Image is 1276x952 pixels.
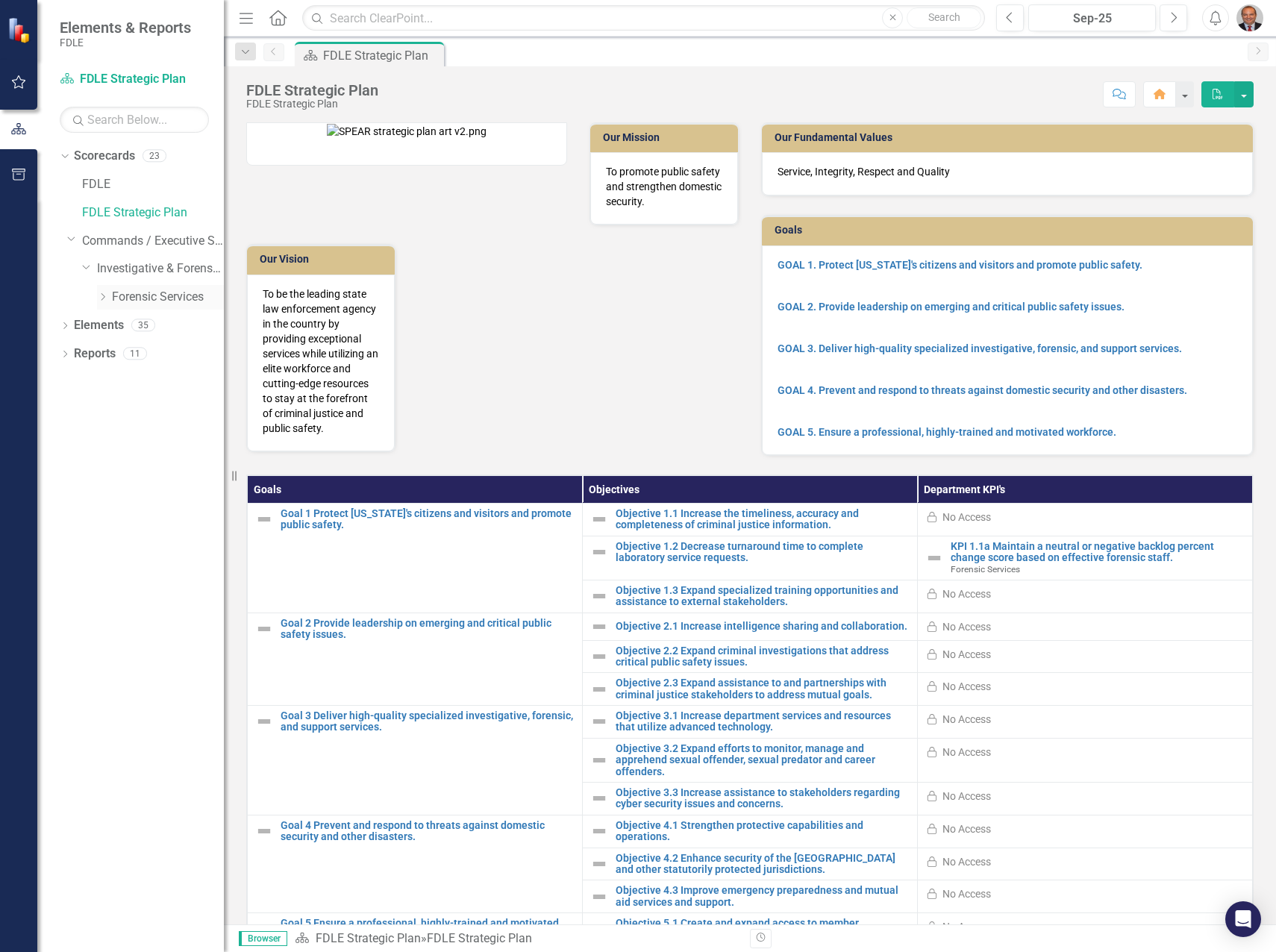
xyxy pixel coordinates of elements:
[255,921,273,939] img: Not Defined
[775,225,1245,236] h3: Goals
[246,98,378,110] div: FDLE Strategic Plan
[255,510,273,528] img: Not Defined
[942,886,991,901] div: No Access
[1028,4,1156,31] button: Sep-25
[616,820,910,843] a: Objective 4.1 Strengthen protective capabilities and operations.
[263,286,379,436] p: To be the leading state law enforcement agency in the country by providing exceptional services w...
[590,510,608,528] img: Not Defined
[74,317,124,334] a: Elements
[942,821,991,836] div: No Access
[778,384,1187,396] a: GOAL 4. Prevent and respond to threats against domestic security and other disasters.
[942,712,991,727] div: No Access
[60,71,209,88] a: FDLE Strategic Plan
[590,713,608,730] img: Not Defined
[123,348,147,360] div: 11
[778,426,1116,438] a: GOAL 5. Ensure a professional, highly-trained and motivated workforce.
[942,745,991,760] div: No Access
[239,931,287,946] span: Browser
[1033,10,1151,28] div: Sep-25
[295,930,739,948] div: »
[942,619,991,634] div: No Access
[616,787,910,810] a: Objective 3.3 Increase assistance to stakeholders regarding cyber security issues and concerns.
[60,107,209,133] input: Search Below...
[606,164,722,209] p: To promote public safety and strengthen domestic security.
[74,148,135,165] a: Scorecards
[143,150,166,163] div: 23
[616,743,910,777] a: Objective 3.2 Expand efforts to monitor, manage and apprehend sexual offender, sexual predator an...
[942,586,991,601] div: No Access
[942,854,991,869] div: No Access
[246,82,378,98] div: FDLE Strategic Plan
[616,710,910,733] a: Objective 3.1 Increase department services and resources that utilize advanced technology.
[82,233,224,250] a: Commands / Executive Support Branch
[907,7,981,28] button: Search
[590,587,608,605] img: Not Defined
[112,289,224,306] a: Forensic Services
[778,259,1142,271] a: GOAL 1. Protect [US_STATE]'s citizens and visitors and promote public safety.
[82,176,224,193] a: FDLE
[316,931,421,945] a: FDLE Strategic Plan
[97,260,224,278] a: Investigative & Forensic Services Command
[616,508,910,531] a: Objective 1.1 Increase the timeliness, accuracy and completeness of criminal justice information.
[7,17,34,43] img: ClearPoint Strategy
[60,37,191,48] small: FDLE
[942,647,991,662] div: No Access
[74,345,116,363] a: Reports
[616,677,910,701] a: Objective 2.3 Expand assistance to and partnerships with criminal justice stakeholders to address...
[281,618,575,641] a: Goal 2 Provide leadership on emerging and critical public safety issues.
[131,319,155,332] div: 35
[590,648,608,666] img: Not Defined
[590,751,608,769] img: Not Defined
[590,680,608,698] img: Not Defined
[778,164,1237,179] p: Service, Integrity, Respect and Quality
[255,822,273,840] img: Not Defined
[82,204,224,222] a: FDLE Strategic Plan
[590,618,608,636] img: Not Defined
[942,679,991,694] div: No Access
[590,888,608,906] img: Not Defined
[260,254,387,265] h3: Our Vision
[778,342,1182,354] a: GOAL 3. Deliver high-quality specialized investigative, forensic, and support services.
[942,510,991,524] div: No Access
[616,853,910,876] a: Objective 4.2 Enhance security of the [GEOGRAPHIC_DATA] and other statutorily protected jurisdict...
[327,124,487,139] img: SPEAR strategic plan art v2.png
[616,585,910,608] a: Objective 1.3 Expand specialized training opportunities and assistance to external stakeholders.
[302,5,985,31] input: Search ClearPoint...
[427,931,532,945] div: FDLE Strategic Plan
[281,508,575,531] a: Goal 1 Protect [US_STATE]'s citizens and visitors and promote public safety.
[281,710,575,733] a: Goal 3 Deliver high-quality specialized investigative, forensic, and support services.
[590,921,608,939] img: Not Defined
[60,19,191,37] span: Elements & Reports
[951,541,1245,564] a: KPI 1.1a Maintain a neutral or negative backlog percent change score based on effective forensic ...
[590,855,608,873] img: Not Defined
[281,918,575,941] a: Goal 5 Ensure a professional, highly-trained and motivated workforce.
[775,132,1245,143] h3: Our Fundamental Values
[942,789,991,804] div: No Access
[603,132,731,143] h3: Our Mission
[616,621,910,632] a: Objective 2.1 Increase intelligence sharing and collaboration.
[1225,901,1261,937] div: Open Intercom Messenger
[255,620,273,638] img: Not Defined
[281,820,575,843] a: Goal 4 Prevent and respond to threats against domestic security and other disasters.
[951,564,1020,574] span: Forensic Services
[925,549,943,567] img: Not Defined
[1236,4,1263,31] img: Chris Carney
[323,46,440,65] div: FDLE Strategic Plan
[778,301,1125,313] a: GOAL 2. Provide leadership on emerging and critical public safety issues.
[616,918,910,941] a: Objective 5.1 Create and expand access to member development, training and wellness resources.
[590,822,608,840] img: Not Defined
[928,11,960,23] span: Search
[616,885,910,908] a: Objective 4.3 Improve emergency preparedness and mutual aid services and support.
[616,645,910,668] a: Objective 2.2 Expand criminal investigations that address critical public safety issues.
[942,919,991,934] div: No Access
[255,713,273,730] img: Not Defined
[590,543,608,561] img: Not Defined
[590,789,608,807] img: Not Defined
[616,541,910,564] a: Objective 1.2 Decrease turnaround time to complete laboratory service requests.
